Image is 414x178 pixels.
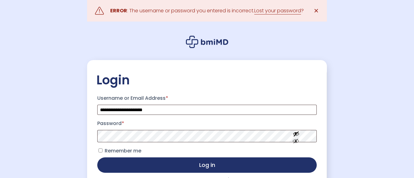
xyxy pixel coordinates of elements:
[279,126,313,147] button: Show password
[110,6,304,15] div: : The username or password you entered is incorrect. ?
[96,72,318,88] h2: Login
[110,7,127,14] strong: ERROR
[97,93,317,103] label: Username or Email Address
[314,6,319,15] span: ✕
[310,5,322,17] a: ✕
[98,148,102,152] input: Remember me
[254,7,301,14] a: Lost your password
[97,157,317,173] button: Log in
[105,147,141,154] span: Remember me
[97,119,317,128] label: Password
